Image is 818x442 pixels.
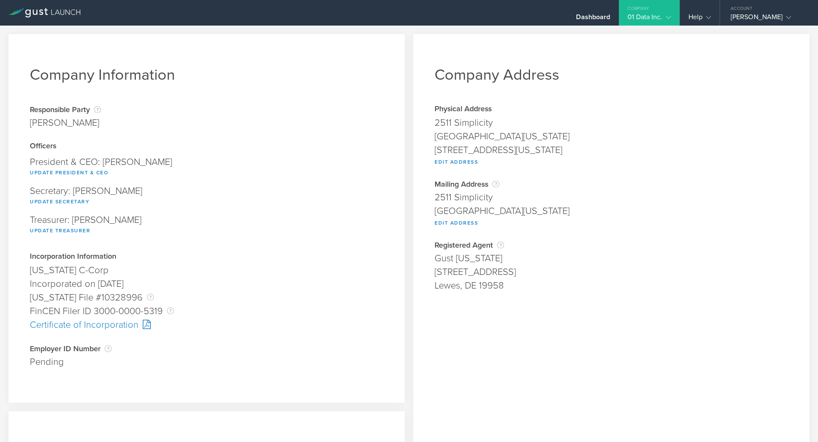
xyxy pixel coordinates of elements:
[30,105,101,114] div: Responsible Party
[30,168,108,178] button: Update President & CEO
[435,157,478,167] button: Edit Address
[30,196,89,207] button: Update Secretary
[435,143,788,157] div: [STREET_ADDRESS][US_STATE]
[688,13,711,26] div: Help
[731,13,803,26] div: [PERSON_NAME]
[30,318,383,332] div: Certificate of Incorporation
[435,241,788,249] div: Registered Agent
[435,251,788,265] div: Gust [US_STATE]
[30,182,383,211] div: Secretary: [PERSON_NAME]
[30,253,383,261] div: Incorporation Information
[30,344,383,353] div: Employer ID Number
[435,218,478,228] button: Edit Address
[30,304,383,318] div: FinCEN Filer ID 3000-0000-5319
[435,105,788,114] div: Physical Address
[435,204,788,218] div: [GEOGRAPHIC_DATA][US_STATE]
[30,66,383,84] h1: Company Information
[30,225,90,236] button: Update Treasurer
[30,277,383,291] div: Incorporated on [DATE]
[435,116,788,130] div: 2511 Simplicity
[628,13,671,26] div: 01 Data Inc.
[435,265,788,279] div: [STREET_ADDRESS]
[30,211,383,240] div: Treasurer: [PERSON_NAME]
[30,263,383,277] div: [US_STATE] C-Corp
[30,355,383,369] div: Pending
[30,142,383,151] div: Officers
[435,130,788,143] div: [GEOGRAPHIC_DATA][US_STATE]
[435,180,788,188] div: Mailing Address
[30,116,101,130] div: [PERSON_NAME]
[435,66,788,84] h1: Company Address
[576,13,610,26] div: Dashboard
[435,279,788,292] div: Lewes, DE 19958
[435,191,788,204] div: 2511 Simplicity
[30,291,383,304] div: [US_STATE] File #10328996
[30,153,383,182] div: President & CEO: [PERSON_NAME]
